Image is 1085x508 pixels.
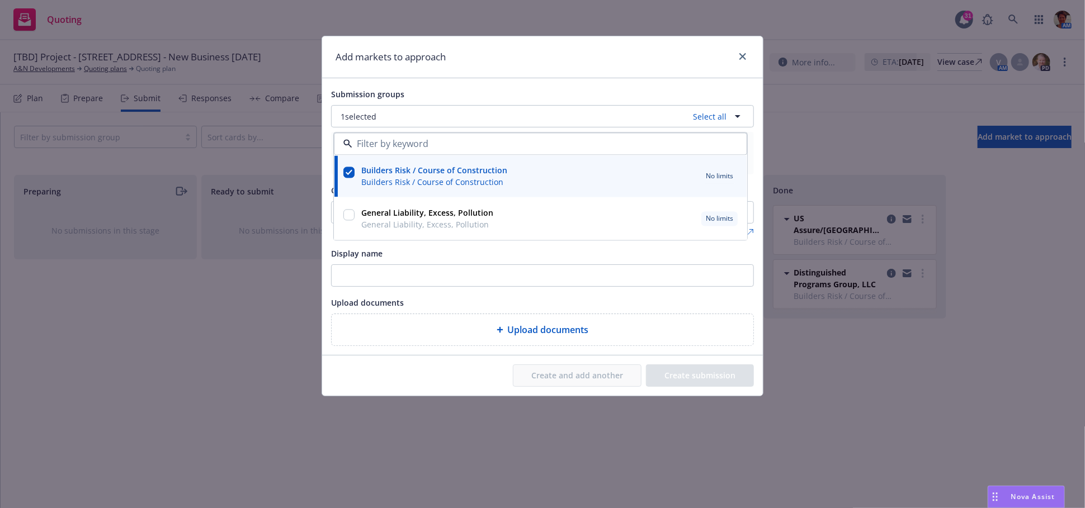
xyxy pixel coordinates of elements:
[331,201,754,224] button: Nothing selected
[688,111,727,122] a: Select all
[331,314,754,346] div: Upload documents
[361,208,493,219] strong: General Liability, Excess, Pollution
[331,297,404,308] span: Upload documents
[1011,492,1055,501] span: Nova Assist
[706,172,733,182] span: No limits
[331,185,507,196] span: Carrier, program administrator, or wholesaler
[352,137,724,151] input: Filter by keyword
[706,214,733,224] span: No limits
[361,219,493,231] span: General Liability, Excess, Pollution
[331,89,404,99] span: Submission groups
[336,50,446,64] h1: Add markets to approach
[988,486,1065,508] button: Nova Assist
[331,105,754,127] button: 1selectedSelect all
[341,111,376,122] span: 1 selected
[508,323,589,336] span: Upload documents
[331,248,383,259] span: Display name
[736,50,749,63] a: close
[361,177,507,188] span: Builders Risk / Course of Construction
[361,165,507,176] strong: Builders Risk / Course of Construction
[988,486,1002,507] div: Drag to move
